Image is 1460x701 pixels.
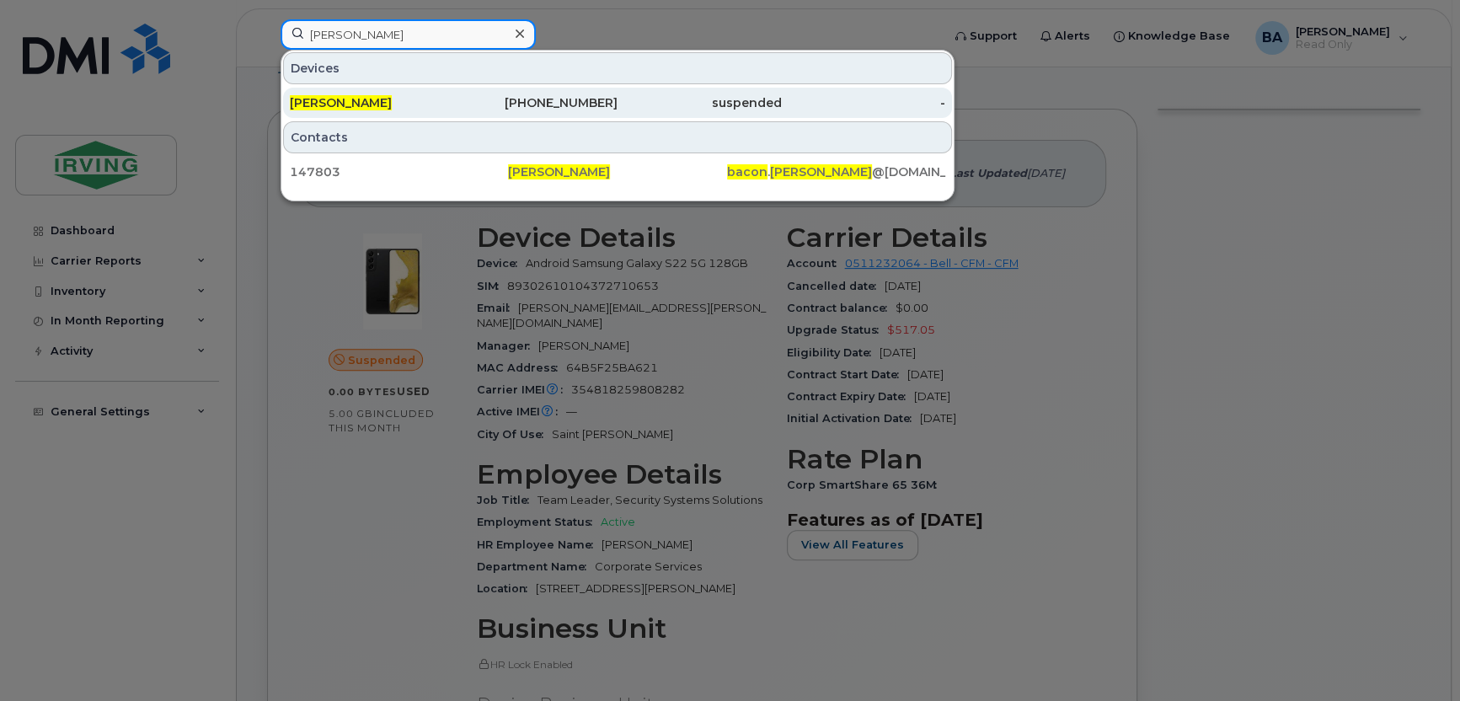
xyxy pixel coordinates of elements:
[782,94,946,111] div: -
[770,164,872,179] span: [PERSON_NAME]
[281,19,536,50] input: Find something...
[290,95,392,110] span: [PERSON_NAME]
[454,94,618,111] div: [PHONE_NUMBER]
[283,157,952,187] a: 147803[PERSON_NAME]bacon.[PERSON_NAME]@[DOMAIN_NAME]
[283,52,952,84] div: Devices
[508,164,610,179] span: [PERSON_NAME]
[283,88,952,118] a: [PERSON_NAME][PHONE_NUMBER]suspended-
[618,94,782,111] div: suspended
[290,163,508,180] div: 147803
[283,121,952,153] div: Contacts
[727,163,945,180] div: . @[DOMAIN_NAME]
[727,164,767,179] span: bacon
